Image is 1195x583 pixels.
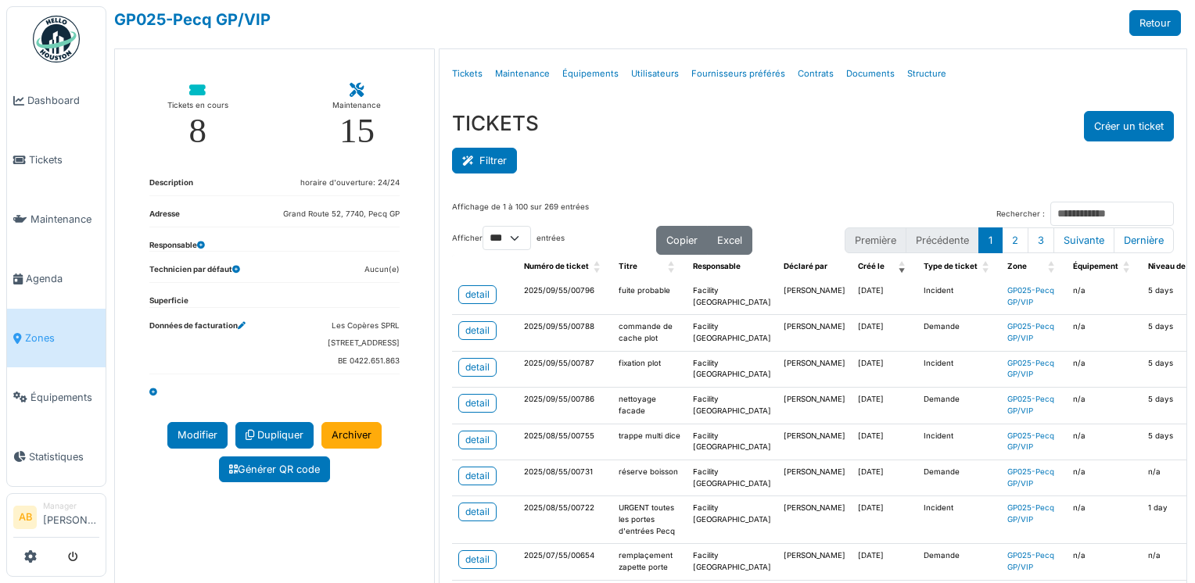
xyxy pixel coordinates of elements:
[917,279,1001,315] td: Incident
[693,262,741,270] span: Responsable
[1067,351,1142,387] td: n/a
[1067,279,1142,315] td: n/a
[7,131,106,190] a: Tickets
[149,177,193,195] dt: Description
[687,315,777,351] td: Facility [GEOGRAPHIC_DATA]
[777,424,852,460] td: [PERSON_NAME]
[901,55,953,92] a: Structure
[1007,503,1054,524] a: GP025-Pecq GP/VIP
[7,249,106,309] a: Agenda
[43,500,99,534] li: [PERSON_NAME]
[612,544,687,580] td: remplaçement zapette porte
[612,388,687,424] td: nettoyage facade
[556,55,625,92] a: Équipements
[687,496,777,544] td: Facility [GEOGRAPHIC_DATA]
[619,262,637,270] span: Titre
[687,424,777,460] td: Facility [GEOGRAPHIC_DATA]
[612,424,687,460] td: trappe multi dice
[1073,262,1118,270] span: Équipement
[1067,544,1142,580] td: n/a
[483,226,531,250] select: Afficherentrées
[917,544,1001,580] td: Demande
[13,500,99,538] a: AB Manager[PERSON_NAME]
[7,309,106,368] a: Zones
[465,396,490,410] div: detail
[1067,496,1142,544] td: n/a
[1007,322,1054,342] a: GP025-Pecq GP/VIP
[1007,467,1054,488] a: GP025-Pecq GP/VIP
[594,255,603,279] span: Numéro de ticket: Activate to sort
[625,55,685,92] a: Utilisateurs
[321,422,382,448] a: Archiver
[458,394,497,413] a: detail
[43,500,99,512] div: Manager
[518,424,612,460] td: 2025/08/55/00755
[917,496,1001,544] td: Incident
[7,427,106,486] a: Statistiques
[687,460,777,495] td: Facility [GEOGRAPHIC_DATA]
[1114,227,1174,253] button: Last
[7,190,106,249] a: Maintenance
[328,356,400,367] dd: BE 0422.651.863
[656,226,708,255] button: Copier
[219,456,330,482] a: Générer QR code
[465,505,490,519] div: detail
[458,550,497,569] a: detail
[687,388,777,424] td: Facility [GEOGRAPHIC_DATA]
[458,358,497,377] a: detail
[25,331,99,345] span: Zones
[1007,551,1054,571] a: GP025-Pecq GP/VIP
[899,255,908,279] span: Créé le: Activate to remove sorting
[982,255,992,279] span: Type de ticket: Activate to sort
[852,279,917,315] td: [DATE]
[452,226,565,250] label: Afficher entrées
[518,351,612,387] td: 2025/09/55/00787
[364,264,400,276] dd: Aucun(e)
[612,460,687,495] td: réserve boisson
[777,544,852,580] td: [PERSON_NAME]
[29,152,99,167] span: Tickets
[465,553,490,567] div: detail
[687,279,777,315] td: Facility [GEOGRAPHIC_DATA]
[465,324,490,338] div: detail
[612,496,687,544] td: URGENT toutes les portes d'entrées Pecq
[917,388,1001,424] td: Demande
[1002,227,1028,253] button: 2
[27,93,99,108] span: Dashboard
[518,315,612,351] td: 2025/09/55/00788
[777,388,852,424] td: [PERSON_NAME]
[167,98,228,113] div: Tickets en cours
[320,71,394,161] a: Maintenance 15
[784,262,827,270] span: Déclaré par
[328,320,400,332] dd: Les Copères SPRL
[26,271,99,286] span: Agenda
[7,367,106,427] a: Équipements
[465,433,490,447] div: detail
[996,209,1045,220] label: Rechercher :
[1028,227,1054,253] button: 3
[167,422,228,448] a: Modifier
[687,351,777,387] td: Facility [GEOGRAPHIC_DATA]
[777,351,852,387] td: [PERSON_NAME]
[777,460,852,495] td: [PERSON_NAME]
[452,148,517,173] button: Filtrer
[33,16,80,63] img: Badge_color-CXgf-gQk.svg
[465,360,490,374] div: detail
[1007,431,1054,452] a: GP025-Pecq GP/VIP
[518,388,612,424] td: 2025/09/55/00786
[235,422,314,448] a: Dupliquer
[465,469,490,483] div: detail
[845,227,1174,253] nav: pagination
[31,212,99,227] span: Maintenance
[149,240,205,252] dt: Responsable
[114,10,271,29] a: GP025-Pecq GP/VIP
[518,460,612,495] td: 2025/08/55/00731
[458,431,497,449] a: detail
[840,55,901,92] a: Documents
[978,227,1003,253] button: 1
[155,71,241,161] a: Tickets en cours 8
[446,55,489,92] a: Tickets
[1007,359,1054,379] a: GP025-Pecq GP/VIP
[458,467,497,485] a: detail
[13,506,37,529] li: AB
